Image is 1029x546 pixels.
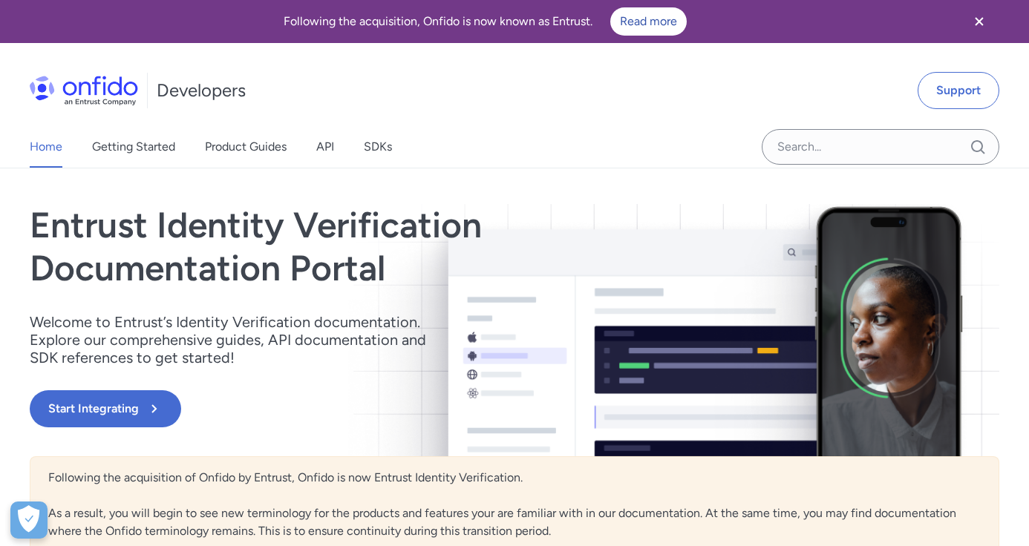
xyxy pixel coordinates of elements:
[918,72,999,109] a: Support
[30,390,181,427] button: Start Integrating
[970,13,988,30] svg: Close banner
[92,126,175,168] a: Getting Started
[30,313,445,366] p: Welcome to Entrust’s Identity Verification documentation. Explore our comprehensive guides, API d...
[762,129,999,165] input: Onfido search input field
[610,7,687,36] a: Read more
[30,390,708,427] a: Start Integrating
[18,7,952,36] div: Following the acquisition, Onfido is now known as Entrust.
[10,501,48,539] button: Open Preferences
[205,126,287,168] a: Product Guides
[30,204,708,289] h1: Entrust Identity Verification Documentation Portal
[30,126,62,168] a: Home
[10,501,48,539] div: Cookie Preferences
[364,126,392,168] a: SDKs
[316,126,334,168] a: API
[952,3,1007,40] button: Close banner
[30,76,138,105] img: Onfido Logo
[157,79,246,102] h1: Developers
